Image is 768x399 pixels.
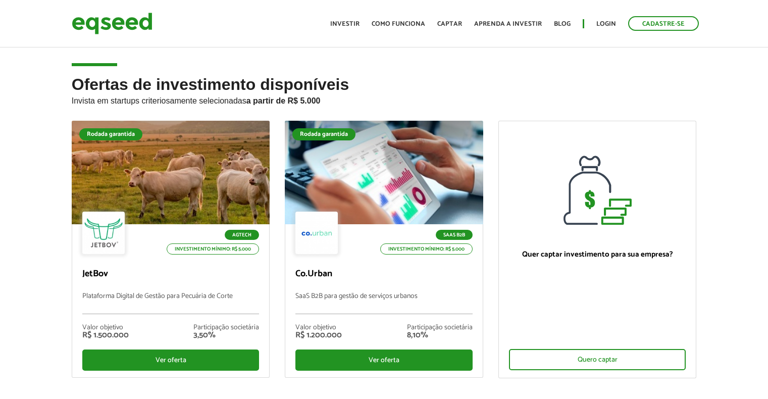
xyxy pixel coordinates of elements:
[596,21,616,27] a: Login
[436,230,473,240] p: SaaS B2B
[167,243,259,255] p: Investimento mínimo: R$ 5.000
[628,16,699,31] a: Cadastre-se
[292,128,355,140] div: Rodada garantida
[295,331,342,339] div: R$ 1.200.000
[225,230,259,240] p: Agtech
[79,128,142,140] div: Rodada garantida
[193,324,259,331] div: Participação societária
[554,21,571,27] a: Blog
[498,121,697,378] a: Quer captar investimento para sua empresa? Quero captar
[72,10,152,37] img: EqSeed
[82,292,260,314] p: Plataforma Digital de Gestão para Pecuária de Corte
[437,21,462,27] a: Captar
[474,21,542,27] a: Aprenda a investir
[82,324,129,331] div: Valor objetivo
[407,324,473,331] div: Participação societária
[246,96,321,105] strong: a partir de R$ 5.000
[72,76,697,121] h2: Ofertas de investimento disponíveis
[295,269,473,280] p: Co.Urban
[72,93,697,106] p: Invista em startups criteriosamente selecionadas
[509,250,686,259] p: Quer captar investimento para sua empresa?
[82,269,260,280] p: JetBov
[295,350,473,371] div: Ver oferta
[295,324,342,331] div: Valor objetivo
[372,21,425,27] a: Como funciona
[82,331,129,339] div: R$ 1.500.000
[82,350,260,371] div: Ver oferta
[380,243,473,255] p: Investimento mínimo: R$ 5.000
[285,121,483,378] a: Rodada garantida SaaS B2B Investimento mínimo: R$ 5.000 Co.Urban SaaS B2B para gestão de serviços...
[330,21,360,27] a: Investir
[509,349,686,370] div: Quero captar
[72,121,270,378] a: Rodada garantida Agtech Investimento mínimo: R$ 5.000 JetBov Plataforma Digital de Gestão para Pe...
[193,331,259,339] div: 3,50%
[407,331,473,339] div: 8,10%
[295,292,473,314] p: SaaS B2B para gestão de serviços urbanos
